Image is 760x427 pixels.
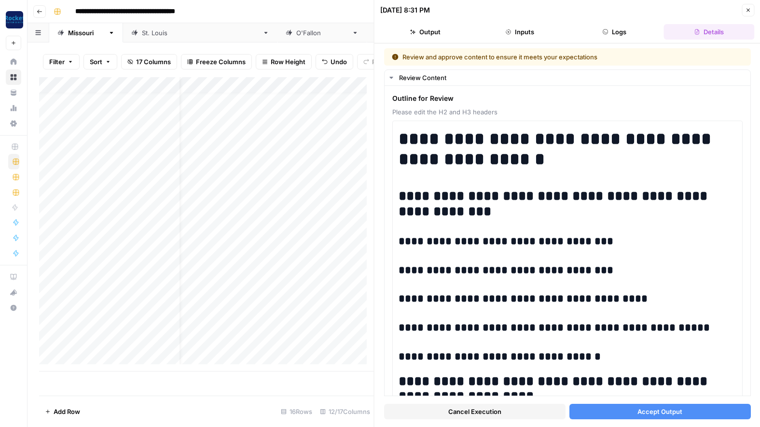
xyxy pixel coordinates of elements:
[6,269,21,285] a: AirOps Academy
[316,54,353,69] button: Undo
[6,116,21,131] a: Settings
[49,23,123,42] a: [US_STATE]
[6,100,21,116] a: Usage
[392,107,743,117] span: Please edit the H2 and H3 headers
[296,28,348,38] div: [PERSON_NAME]
[331,57,347,67] span: Undo
[6,69,21,85] a: Browse
[123,23,277,42] a: [GEOGRAPHIC_DATA][PERSON_NAME]
[663,24,754,40] button: Details
[367,23,470,42] a: [GEOGRAPHIC_DATA]
[6,300,21,316] button: Help + Support
[277,404,316,419] div: 16 Rows
[142,28,259,38] div: [GEOGRAPHIC_DATA][PERSON_NAME]
[392,52,670,62] div: Review and approve content to ensure it meets your expectations
[43,54,80,69] button: Filter
[39,404,86,419] button: Add Row
[90,57,102,67] span: Sort
[385,70,750,85] button: Review Content
[316,404,374,419] div: 12/17 Columns
[6,54,21,69] a: Home
[569,404,750,419] button: Accept Output
[357,54,394,69] button: Redo
[569,24,660,40] button: Logs
[54,407,80,416] span: Add Row
[83,54,117,69] button: Sort
[6,85,21,100] a: Your Data
[380,24,471,40] button: Output
[271,57,305,67] span: Row Height
[6,11,23,28] img: Rocket Pilots Logo
[380,5,430,15] div: [DATE] 8:31 PM
[136,57,171,67] span: 17 Columns
[399,73,745,83] div: Review Content
[49,57,65,67] span: Filter
[121,54,177,69] button: 17 Columns
[384,404,566,419] button: Cancel Execution
[68,28,104,38] div: [US_STATE]
[256,54,312,69] button: Row Height
[6,285,21,300] button: What's new?
[277,23,367,42] a: [PERSON_NAME]
[196,57,246,67] span: Freeze Columns
[6,8,21,32] button: Workspace: Rocket Pilots
[474,24,565,40] button: Inputs
[181,54,252,69] button: Freeze Columns
[637,407,682,416] span: Accept Output
[392,94,743,103] span: Outline for Review
[448,407,501,416] span: Cancel Execution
